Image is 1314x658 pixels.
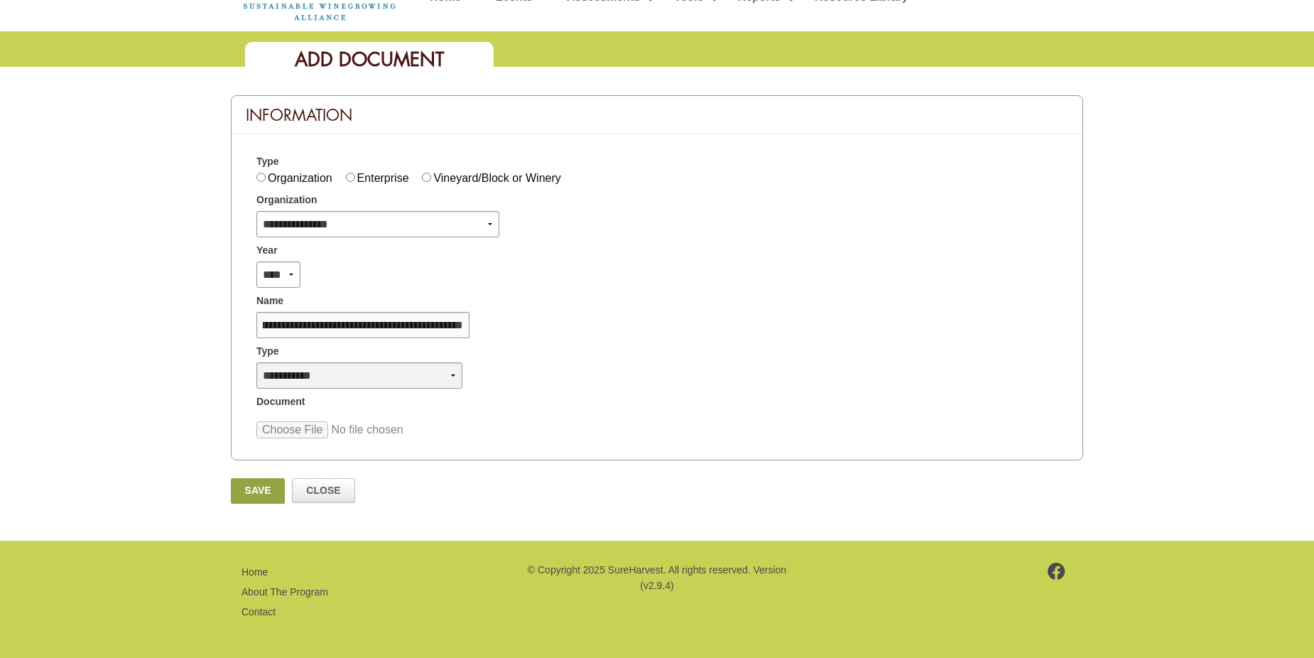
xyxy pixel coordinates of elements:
span: Organization [256,193,317,207]
span: Year [256,243,278,258]
label: Enterprise [357,172,409,184]
a: Contact [241,606,276,617]
span: Type [256,344,279,359]
div: Information [232,96,1082,134]
label: Vineyard/Block or Winery [433,172,560,184]
span: Document [256,394,305,409]
label: Organization [268,172,332,184]
a: Close [292,478,355,502]
span: Type [256,154,279,169]
img: footer-facebook.png [1048,563,1065,580]
span: Name [256,293,283,308]
p: © Copyright 2025 SureHarvest. All rights reserved. Version (v2.9.4) [526,562,788,594]
span: Add Document [295,47,444,72]
a: Home [241,566,268,578]
a: About The Program [241,586,328,598]
a: Save [231,478,285,504]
